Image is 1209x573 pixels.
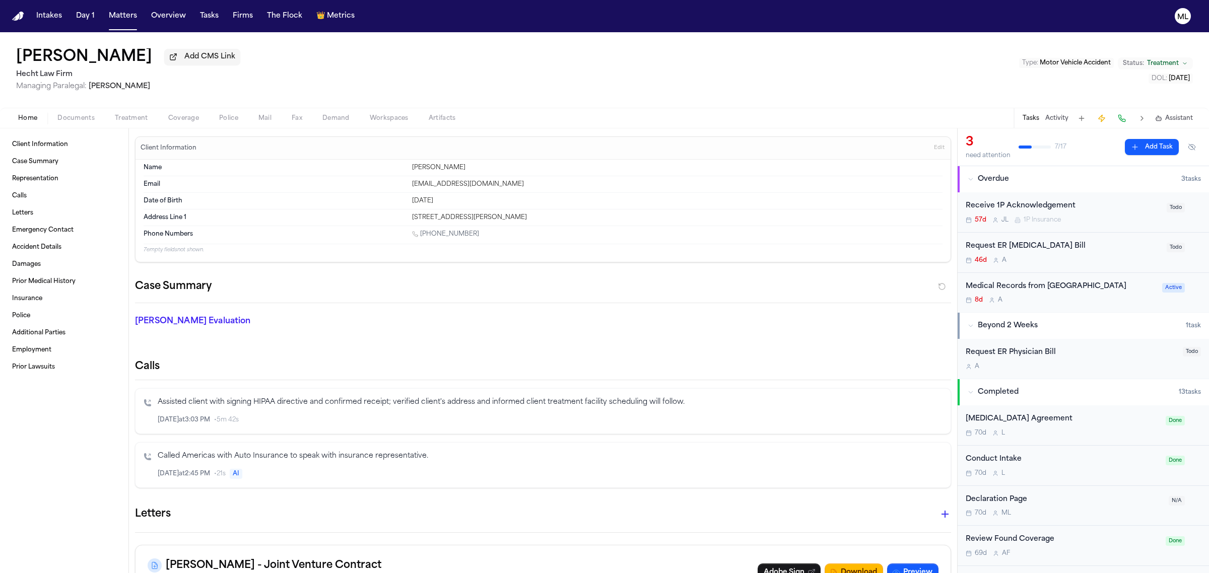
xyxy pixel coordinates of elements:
[958,339,1209,379] div: Open task: Request ER Physician Bill
[168,114,199,122] span: Coverage
[196,7,223,25] a: Tasks
[1001,429,1005,437] span: L
[975,216,986,224] span: 57d
[32,7,66,25] button: Intakes
[958,233,1209,273] div: Open task: Request ER Radiology Bill
[139,144,198,152] h3: Client Information
[966,534,1160,545] div: Review Found Coverage
[72,7,99,25] button: Day 1
[370,114,409,122] span: Workspaces
[931,140,948,156] button: Edit
[219,114,238,122] span: Police
[263,7,306,25] a: The Flock
[966,281,1156,293] div: Medical Records from [GEOGRAPHIC_DATA]
[8,342,120,358] a: Employment
[184,52,235,62] span: Add CMS Link
[158,397,943,408] p: Assisted client with signing HIPAA directive and confirmed receipt; verified client's address and...
[135,506,171,522] h1: Letters
[1155,114,1193,122] button: Assistant
[16,48,152,66] button: Edit matter name
[16,48,152,66] h1: [PERSON_NAME]
[135,360,951,374] h2: Calls
[158,451,943,462] p: Called Americas with Auto Insurance to speak with insurance representative.
[1022,60,1038,66] span: Type :
[1166,536,1185,546] span: Done
[115,114,148,122] span: Treatment
[1024,216,1061,224] span: 1P Insurance
[8,222,120,238] a: Emergency Contact
[958,192,1209,233] div: Open task: Receive 1P Acknowledgement
[966,454,1160,465] div: Conduct Intake
[230,469,242,479] span: AI
[89,83,150,90] span: [PERSON_NAME]
[1002,256,1006,264] span: A
[1165,114,1193,122] span: Assistant
[966,200,1161,212] div: Receive 1P Acknowledgement
[975,469,986,477] span: 70d
[1023,114,1039,122] button: Tasks
[57,114,95,122] span: Documents
[1045,114,1068,122] button: Activity
[8,205,120,221] a: Letters
[214,416,239,424] span: • 5m 42s
[1167,243,1185,252] span: Todo
[8,171,120,187] a: Representation
[144,164,406,172] dt: Name
[1019,58,1114,68] button: Edit Type: Motor Vehicle Accident
[412,164,943,172] div: [PERSON_NAME]
[1118,57,1193,69] button: Change status from Treatment
[1055,143,1066,151] span: 7 / 17
[135,278,212,295] h2: Case Summary
[1001,216,1009,224] span: J L
[429,114,456,122] span: Artifacts
[978,174,1009,184] span: Overdue
[412,197,943,205] div: [DATE]
[105,7,141,25] a: Matters
[1152,76,1167,82] span: DOL :
[1169,496,1185,506] span: N/A
[322,114,350,122] span: Demand
[1166,456,1185,465] span: Done
[1162,283,1185,293] span: Active
[978,387,1019,397] span: Completed
[1149,74,1193,84] button: Edit DOL: 2025-06-22
[1167,203,1185,212] span: Todo
[147,7,190,25] button: Overview
[412,180,943,188] div: [EMAIL_ADDRESS][DOMAIN_NAME]
[966,241,1161,252] div: Request ER [MEDICAL_DATA] Bill
[8,291,120,307] a: Insurance
[966,134,1011,151] div: 3
[1181,175,1201,183] span: 3 task s
[258,114,272,122] span: Mail
[312,7,359,25] a: crownMetrics
[958,379,1209,405] button: Completed13tasks
[975,429,986,437] span: 70d
[958,486,1209,526] div: Open task: Declaration Page
[1123,59,1144,67] span: Status:
[144,213,406,222] dt: Address Line 1
[1001,469,1005,477] span: L
[1040,60,1111,66] span: Motor Vehicle Accident
[1179,388,1201,396] span: 13 task s
[975,296,983,304] span: 8d
[8,273,120,290] a: Prior Medical History
[164,49,240,65] button: Add CMS Link
[1183,347,1201,356] span: Todo
[8,136,120,153] a: Client Information
[8,325,120,341] a: Additional Parties
[1147,59,1179,67] span: Treatment
[1115,111,1129,125] button: Make a Call
[12,12,24,21] a: Home
[975,549,987,557] span: 69d
[1166,416,1185,425] span: Done
[1074,111,1089,125] button: Add Task
[966,152,1011,160] div: need attention
[958,166,1209,192] button: Overdue3tasks
[16,83,87,90] span: Managing Paralegal:
[158,416,210,424] span: [DATE] at 3:03 PM
[8,359,120,375] a: Prior Lawsuits
[8,154,120,170] a: Case Summary
[998,296,1002,304] span: A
